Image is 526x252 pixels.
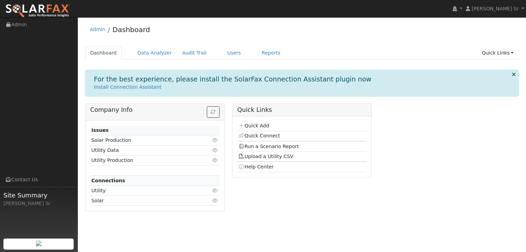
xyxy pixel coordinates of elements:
td: Utility [90,186,199,196]
img: SolarFax [5,4,70,18]
a: Quick Connect [238,133,280,138]
h5: Quick Links [237,106,367,114]
i: Click to view [212,188,219,193]
i: Click to view [212,198,219,203]
h1: For the best experience, please install the SolarFax Connection Assistant plugin now [94,75,372,83]
a: Dashboard [85,47,122,59]
a: Audit Trail [177,47,212,59]
a: Install Connection Assistant [94,84,162,90]
a: Quick Add [238,123,269,128]
i: Click to view [212,138,219,143]
td: Solar [90,196,199,206]
span: Site Summary [3,191,74,200]
a: Reports [257,47,286,59]
a: Quick Links [477,47,519,59]
td: Utility Production [90,155,199,165]
a: Help Center [238,164,274,169]
a: Data Analyzer [132,47,177,59]
div: [PERSON_NAME] Sr [3,200,74,207]
img: retrieve [36,241,41,246]
a: Upload a Utility CSV [238,154,293,159]
a: Admin [90,27,105,32]
h5: Company Info [90,106,220,114]
span: [PERSON_NAME] Sr [472,6,519,11]
td: Solar Production [90,135,199,145]
i: Click to view [212,148,219,153]
strong: Issues [91,127,109,133]
strong: Connections [91,178,125,183]
td: Utility Data [90,145,199,155]
i: Click to view [212,158,219,163]
a: Dashboard [112,26,150,34]
a: Users [222,47,246,59]
a: Run a Scenario Report [238,144,299,149]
